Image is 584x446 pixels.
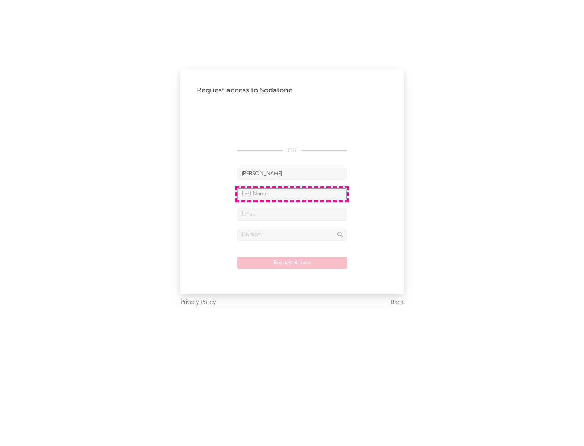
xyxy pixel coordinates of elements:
a: Privacy Policy [180,298,216,308]
input: Division [237,229,347,241]
a: Back [391,298,404,308]
div: OR [237,146,347,156]
button: Request Access [237,257,347,269]
div: Request access to Sodatone [197,86,387,95]
input: First Name [237,168,347,180]
input: Last Name [237,188,347,200]
input: Email [237,208,347,221]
